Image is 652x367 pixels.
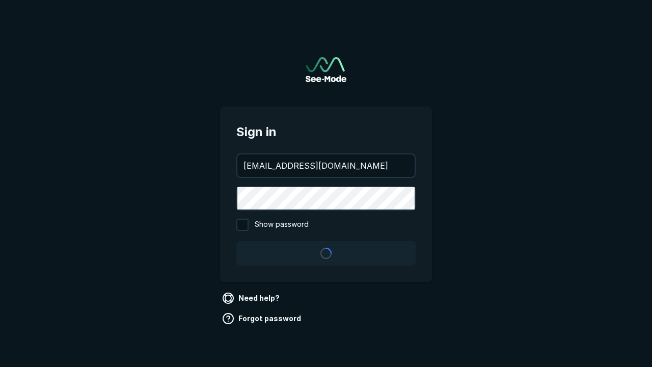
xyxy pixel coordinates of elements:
a: Go to sign in [306,57,346,82]
a: Forgot password [220,310,305,327]
input: your@email.com [237,154,415,177]
a: Need help? [220,290,284,306]
span: Show password [255,219,309,231]
img: See-Mode Logo [306,57,346,82]
span: Sign in [236,123,416,141]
